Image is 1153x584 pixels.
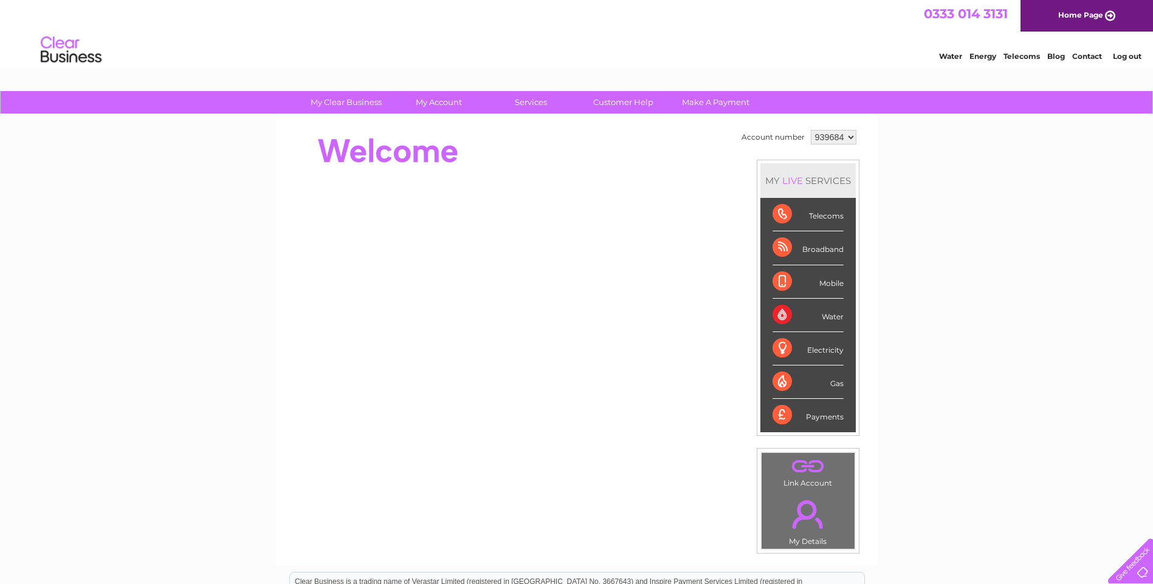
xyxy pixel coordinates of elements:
div: Clear Business is a trading name of Verastar Limited (registered in [GEOGRAPHIC_DATA] No. 3667643... [290,7,864,59]
div: LIVE [780,175,805,186]
div: MY SERVICES [760,163,856,198]
div: Water [773,299,844,332]
div: Gas [773,365,844,399]
img: logo.png [40,32,102,69]
td: Link Account [761,452,855,491]
a: Make A Payment [666,91,766,114]
a: Energy [969,52,996,61]
a: Customer Help [573,91,673,114]
a: 0333 014 3131 [924,6,1008,21]
a: Contact [1072,52,1102,61]
a: My Account [388,91,489,114]
a: . [765,493,852,535]
a: . [765,456,852,477]
a: Services [481,91,581,114]
a: Telecoms [1003,52,1040,61]
td: My Details [761,490,855,549]
td: Account number [738,127,808,148]
div: Mobile [773,265,844,299]
div: Broadband [773,231,844,265]
a: Water [939,52,962,61]
div: Electricity [773,332,844,365]
div: Telecoms [773,198,844,231]
a: Blog [1047,52,1065,61]
a: Log out [1113,52,1141,61]
div: Payments [773,399,844,432]
a: My Clear Business [296,91,396,114]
